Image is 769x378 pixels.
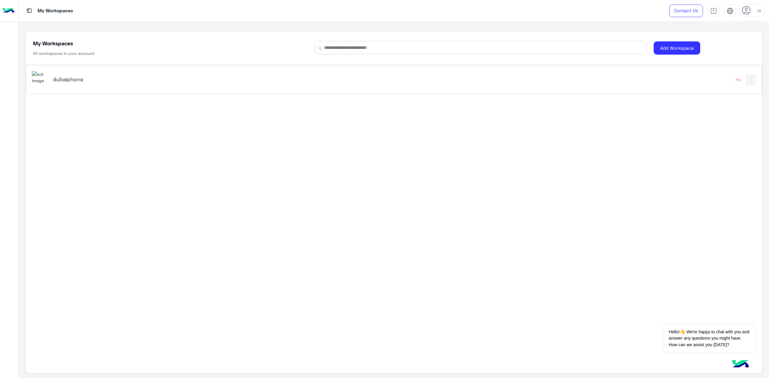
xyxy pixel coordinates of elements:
h5: dubaiphone [53,76,314,83]
img: Logo [2,4,14,17]
img: profile [755,7,763,15]
button: Add Workspace [654,41,700,55]
img: hulul-logo.png [730,354,751,375]
img: tab [727,7,734,14]
p: My Workspaces [38,7,73,15]
img: tab [710,7,717,14]
h5: My Workspaces [33,40,73,47]
a: tab [707,4,719,17]
span: Hello!👋 We're happy to chat with you and answer any questions you might have. How can we assist y... [664,324,755,352]
img: 1403182699927242 [32,71,48,84]
h6: All workspaces in your account [33,50,94,56]
a: Contact Us [669,4,703,17]
img: tab [26,7,33,14]
div: Pro [736,77,741,82]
